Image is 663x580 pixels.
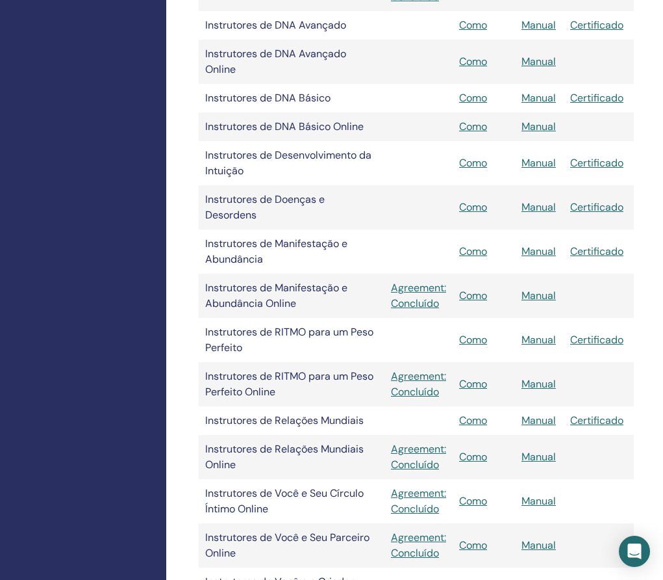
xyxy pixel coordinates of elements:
[459,18,487,32] a: Como
[521,377,556,391] a: Manual
[459,414,487,427] a: Como
[521,55,556,68] a: Manual
[391,486,446,517] a: Agreement: Concluído
[521,91,556,105] a: Manual
[199,523,384,568] td: Instrutores de Você e Seu Parceiro Online
[199,230,384,274] td: Instrutores de Manifestação e Abundância
[459,91,487,105] a: Como
[199,435,384,479] td: Instrutores de Relações Mundiais Online
[459,244,487,258] a: Como
[521,450,556,464] a: Manual
[521,120,556,133] a: Manual
[459,289,487,302] a: Como
[199,479,384,523] td: Instrutores de Você e Seu Círculo Íntimo Online
[459,377,487,391] a: Como
[199,40,384,84] td: Instrutores de DNA Avançado Online
[570,333,623,347] a: Certificado
[199,185,384,230] td: Instrutores de Doenças e Desordens
[570,156,623,170] a: Certificado
[459,200,487,214] a: Como
[459,55,487,68] a: Como
[199,406,384,435] td: Instrutores de Relações Mundiais
[391,530,446,561] a: Agreement: Concluído
[199,112,384,141] td: Instrutores de DNA Básico Online
[459,494,487,508] a: Como
[459,450,487,464] a: Como
[459,333,487,347] a: Como
[199,84,384,112] td: Instrutores de DNA Básico
[521,414,556,427] a: Manual
[619,536,650,567] div: Open Intercom Messenger
[570,244,623,258] a: Certificado
[459,120,487,133] a: Como
[199,318,384,362] td: Instrutores de RITMO para um Peso Perfeito
[521,156,556,170] a: Manual
[199,11,384,40] td: Instrutores de DNA Avançado
[391,280,446,311] a: Agreement: Concluído
[521,333,556,347] a: Manual
[521,494,556,508] a: Manual
[459,538,487,552] a: Como
[521,289,556,302] a: Manual
[521,200,556,214] a: Manual
[459,156,487,170] a: Como
[391,369,446,400] a: Agreement: Concluído
[199,141,384,185] td: Instrutores de Desenvolvimento da Intuição
[199,274,384,318] td: Instrutores de Manifestação e Abundância Online
[391,442,446,473] a: Agreement: Concluído
[521,244,556,258] a: Manual
[521,538,556,552] a: Manual
[521,18,556,32] a: Manual
[570,91,623,105] a: Certificado
[570,18,623,32] a: Certificado
[199,362,384,406] td: Instrutores de RITMO para um Peso Perfeito Online
[570,200,623,214] a: Certificado
[570,414,623,427] a: Certificado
